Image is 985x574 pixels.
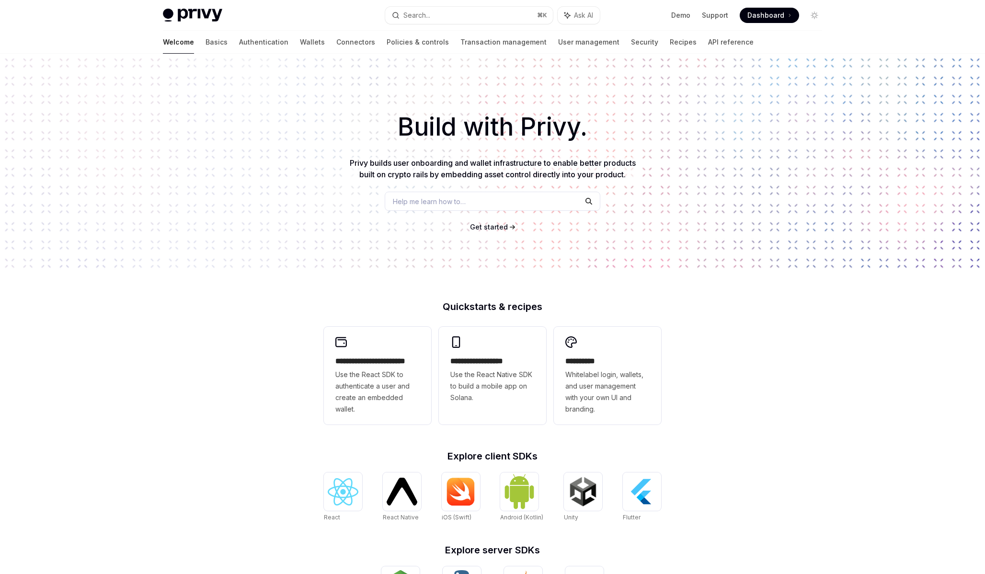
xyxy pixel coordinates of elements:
[740,8,799,23] a: Dashboard
[446,477,476,506] img: iOS (Swift)
[565,369,650,415] span: Whitelabel login, wallets, and user management with your own UI and branding.
[627,476,657,507] img: Flutter
[385,7,553,24] button: Search...⌘K
[383,472,421,522] a: React NativeReact Native
[324,302,661,311] h2: Quickstarts & recipes
[324,545,661,555] h2: Explore server SDKs
[670,31,697,54] a: Recipes
[439,327,546,425] a: **** **** **** ***Use the React Native SDK to build a mobile app on Solana.
[403,10,430,21] div: Search...
[324,451,661,461] h2: Explore client SDKs
[500,472,543,522] a: Android (Kotlin)Android (Kotlin)
[328,478,358,505] img: React
[558,31,619,54] a: User management
[387,478,417,505] img: React Native
[336,31,375,54] a: Connectors
[387,31,449,54] a: Policies & controls
[574,11,593,20] span: Ask AI
[747,11,784,20] span: Dashboard
[558,7,600,24] button: Ask AI
[206,31,228,54] a: Basics
[537,11,547,19] span: ⌘ K
[500,514,543,521] span: Android (Kotlin)
[450,369,535,403] span: Use the React Native SDK to build a mobile app on Solana.
[15,108,970,146] h1: Build with Privy.
[350,158,636,179] span: Privy builds user onboarding and wallet infrastructure to enable better products built on crypto ...
[300,31,325,54] a: Wallets
[163,9,222,22] img: light logo
[383,514,419,521] span: React Native
[324,514,340,521] span: React
[504,473,535,509] img: Android (Kotlin)
[564,472,602,522] a: UnityUnity
[393,196,466,207] span: Help me learn how to…
[671,11,690,20] a: Demo
[239,31,288,54] a: Authentication
[568,476,598,507] img: Unity
[470,222,508,232] a: Get started
[623,472,661,522] a: FlutterFlutter
[470,223,508,231] span: Get started
[442,472,480,522] a: iOS (Swift)iOS (Swift)
[623,514,641,521] span: Flutter
[708,31,754,54] a: API reference
[807,8,822,23] button: Toggle dark mode
[702,11,728,20] a: Support
[163,31,194,54] a: Welcome
[554,327,661,425] a: **** *****Whitelabel login, wallets, and user management with your own UI and branding.
[324,472,362,522] a: ReactReact
[335,369,420,415] span: Use the React SDK to authenticate a user and create an embedded wallet.
[442,514,471,521] span: iOS (Swift)
[631,31,658,54] a: Security
[460,31,547,54] a: Transaction management
[564,514,578,521] span: Unity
